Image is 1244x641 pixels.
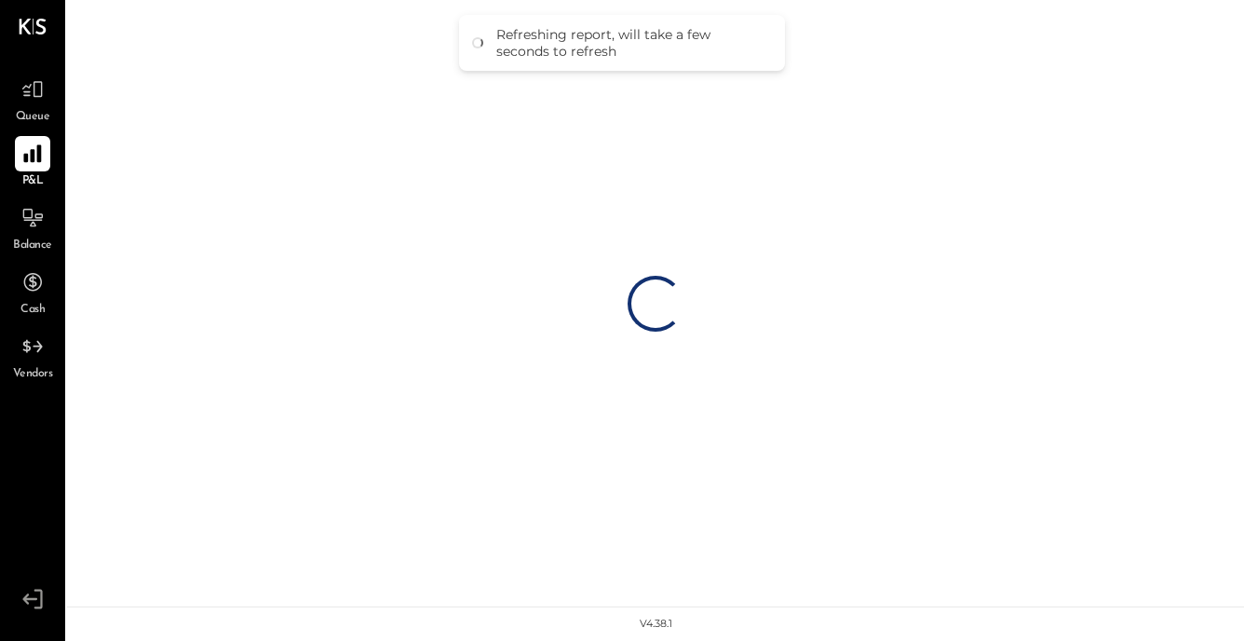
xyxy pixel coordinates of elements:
[1,72,64,126] a: Queue
[1,200,64,254] a: Balance
[13,238,52,254] span: Balance
[13,366,53,383] span: Vendors
[496,26,766,60] div: Refreshing report, will take a few seconds to refresh
[640,617,672,632] div: v 4.38.1
[16,109,50,126] span: Queue
[22,173,44,190] span: P&L
[1,265,64,319] a: Cash
[1,329,64,383] a: Vendors
[20,302,45,319] span: Cash
[1,136,64,190] a: P&L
